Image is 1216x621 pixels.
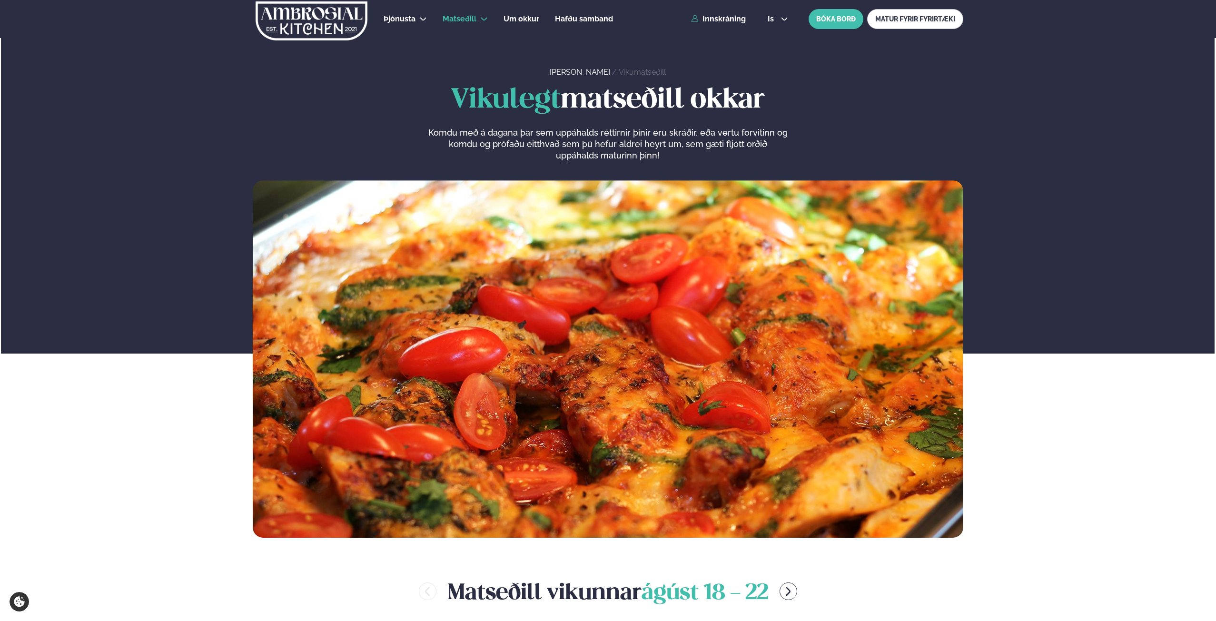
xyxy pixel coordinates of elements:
[428,127,788,161] p: Komdu með á dagana þar sem uppáhalds réttirnir þínir eru skráðir, eða vertu forvitinn og komdu og...
[809,9,863,29] button: BÓKA BORÐ
[550,68,610,77] a: [PERSON_NAME]
[253,180,963,538] img: image alt
[419,582,436,600] button: menu-btn-left
[255,1,368,40] img: logo
[780,582,797,600] button: menu-btn-right
[384,13,415,25] a: Þjónusta
[253,85,963,116] h1: matseðill okkar
[867,9,963,29] a: MATUR FYRIR FYRIRTÆKI
[448,576,768,607] h2: Matseðill vikunnar
[612,68,619,77] span: /
[384,14,415,23] span: Þjónusta
[619,68,666,77] a: Vikumatseðill
[451,87,561,113] span: Vikulegt
[10,592,29,611] a: Cookie settings
[504,13,539,25] a: Um okkur
[760,15,796,23] button: is
[504,14,539,23] span: Um okkur
[443,14,476,23] span: Matseðill
[691,15,746,23] a: Innskráning
[768,15,777,23] span: is
[555,14,613,23] span: Hafðu samband
[642,583,768,604] span: ágúst 18 - 22
[555,13,613,25] a: Hafðu samband
[443,13,476,25] a: Matseðill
